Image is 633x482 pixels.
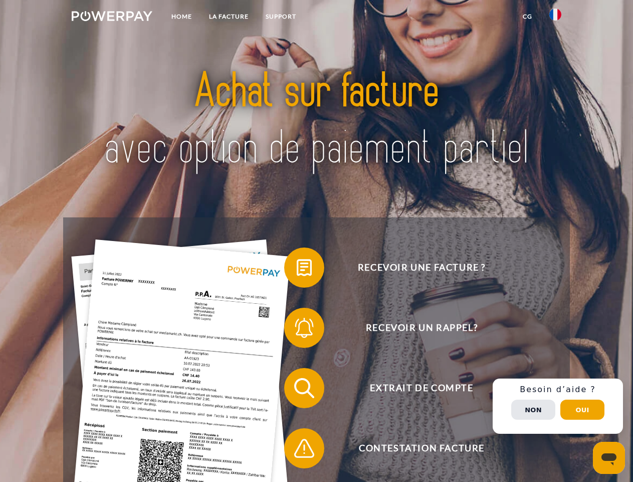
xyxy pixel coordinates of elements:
iframe: Bouton de lancement de la fenêtre de messagerie [593,442,625,474]
button: Oui [560,400,604,420]
img: logo-powerpay-white.svg [72,11,152,21]
span: Recevoir un rappel? [299,308,544,348]
span: Recevoir une facture ? [299,248,544,288]
a: Home [163,8,200,26]
button: Non [511,400,555,420]
img: qb_warning.svg [292,436,317,461]
img: qb_bill.svg [292,255,317,280]
button: Extrait de compte [284,368,545,408]
a: Support [257,8,305,26]
button: Recevoir un rappel? [284,308,545,348]
img: fr [549,9,561,21]
a: LA FACTURE [200,8,257,26]
div: Schnellhilfe [493,379,623,434]
span: Contestation Facture [299,428,544,468]
span: Extrait de compte [299,368,544,408]
h3: Besoin d’aide ? [499,385,617,395]
button: Contestation Facture [284,428,545,468]
img: title-powerpay_fr.svg [96,48,537,192]
button: Recevoir une facture ? [284,248,545,288]
img: qb_bell.svg [292,315,317,340]
a: CG [514,8,541,26]
img: qb_search.svg [292,376,317,401]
